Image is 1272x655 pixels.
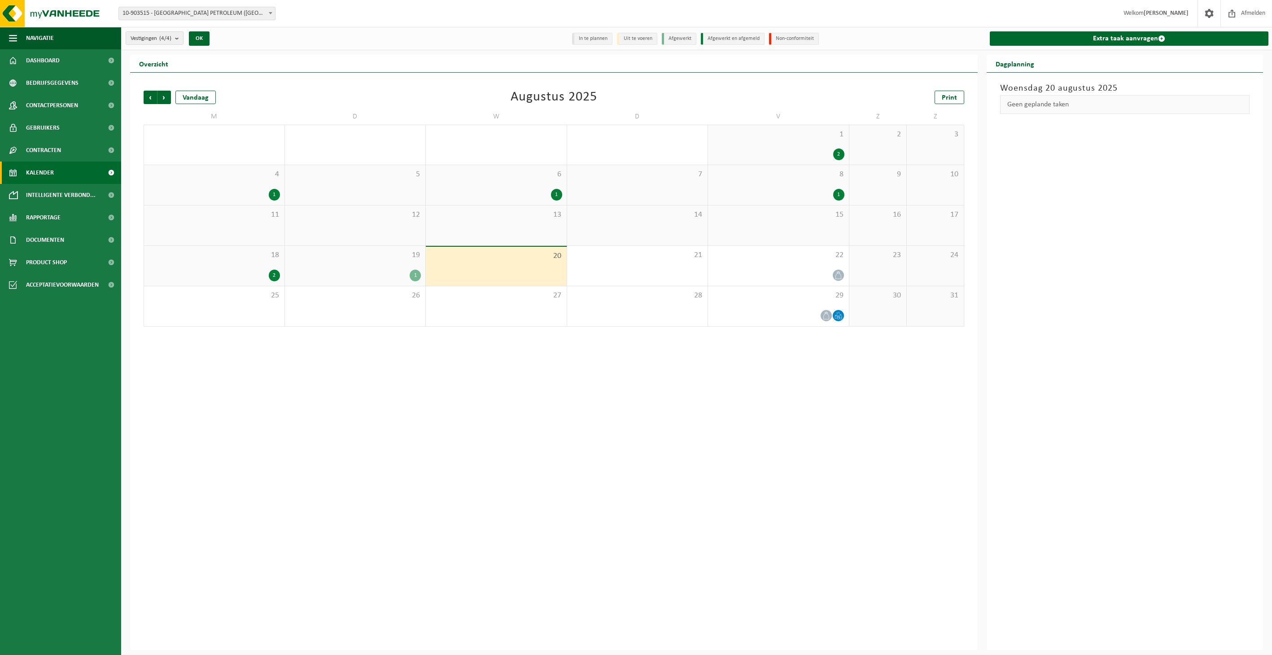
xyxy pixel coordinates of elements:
[833,189,844,201] div: 1
[157,91,171,104] span: Volgende
[911,170,959,179] span: 10
[269,270,280,281] div: 2
[26,72,79,94] span: Bedrijfsgegevens
[911,210,959,220] span: 17
[712,250,844,260] span: 22
[617,33,657,45] li: Uit te voeren
[1000,95,1250,114] div: Geen geplande taken
[410,270,421,281] div: 1
[987,55,1043,72] h2: Dagplanning
[430,170,562,179] span: 6
[567,109,708,125] td: D
[26,27,54,49] span: Navigatie
[662,33,696,45] li: Afgewerkt
[269,189,280,201] div: 1
[144,91,157,104] span: Vorige
[149,291,280,301] span: 25
[911,130,959,140] span: 3
[289,210,421,220] span: 12
[430,251,562,261] span: 20
[285,109,426,125] td: D
[712,291,844,301] span: 29
[572,33,612,45] li: In te plannen
[175,91,216,104] div: Vandaag
[26,162,54,184] span: Kalender
[907,109,964,125] td: Z
[572,250,704,260] span: 21
[289,250,421,260] span: 19
[26,94,78,117] span: Contactpersonen
[833,148,844,160] div: 2
[854,170,902,179] span: 9
[701,33,765,45] li: Afgewerkt en afgemeld
[26,229,64,251] span: Documenten
[942,94,957,101] span: Print
[26,251,67,274] span: Product Shop
[430,291,562,301] span: 27
[131,32,171,45] span: Vestigingen
[849,109,907,125] td: Z
[990,31,1268,46] a: Extra taak aanvragen
[426,109,567,125] td: W
[1000,82,1250,95] h3: Woensdag 20 augustus 2025
[769,33,819,45] li: Non-conformiteit
[572,210,704,220] span: 14
[854,291,902,301] span: 30
[289,291,421,301] span: 26
[149,170,280,179] span: 4
[511,91,597,104] div: Augustus 2025
[149,210,280,220] span: 11
[118,7,275,20] span: 10-903515 - KUWAIT PETROLEUM (BELGIUM) NV - ANTWERPEN
[1144,10,1189,17] strong: [PERSON_NAME]
[712,130,844,140] span: 1
[854,250,902,260] span: 23
[26,139,61,162] span: Contracten
[126,31,184,45] button: Vestigingen(4/4)
[26,206,61,229] span: Rapportage
[430,210,562,220] span: 13
[289,170,421,179] span: 5
[935,91,964,104] a: Print
[119,7,275,20] span: 10-903515 - KUWAIT PETROLEUM (BELGIUM) NV - ANTWERPEN
[189,31,210,46] button: OK
[26,49,60,72] span: Dashboard
[551,189,562,201] div: 1
[144,109,285,125] td: M
[712,210,844,220] span: 15
[911,291,959,301] span: 31
[26,274,99,296] span: Acceptatievoorwaarden
[854,210,902,220] span: 16
[149,250,280,260] span: 18
[26,184,96,206] span: Intelligente verbond...
[26,117,60,139] span: Gebruikers
[708,109,849,125] td: V
[712,170,844,179] span: 8
[572,291,704,301] span: 28
[159,35,171,41] count: (4/4)
[572,170,704,179] span: 7
[130,55,177,72] h2: Overzicht
[854,130,902,140] span: 2
[911,250,959,260] span: 24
